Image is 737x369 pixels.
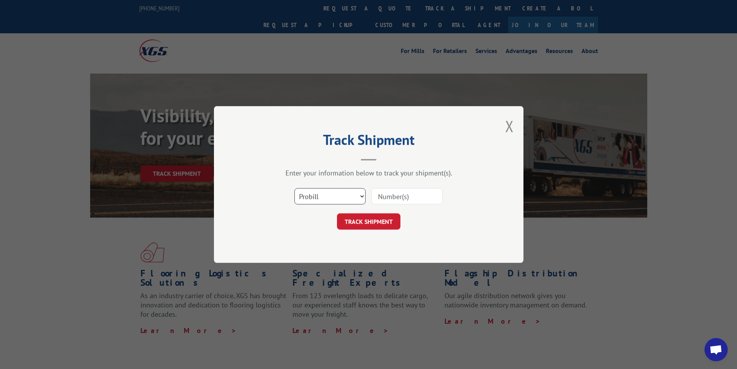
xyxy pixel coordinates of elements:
[253,168,485,177] div: Enter your information below to track your shipment(s).
[337,213,400,230] button: TRACK SHIPMENT
[505,116,514,136] button: Close modal
[705,338,728,361] div: Open chat
[371,188,443,204] input: Number(s)
[253,134,485,149] h2: Track Shipment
